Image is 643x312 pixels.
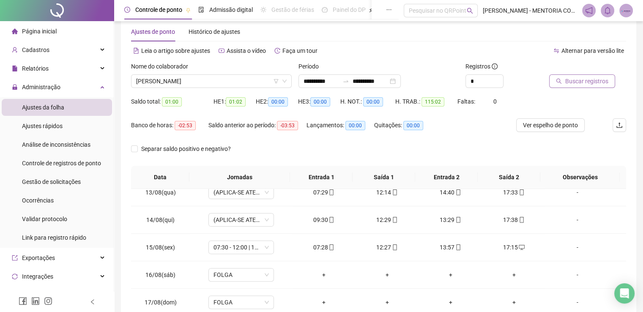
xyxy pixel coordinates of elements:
[146,216,175,223] span: 14/08(qui)
[362,215,412,224] div: 12:29
[133,48,139,54] span: file-text
[518,189,525,195] span: mobile
[454,189,461,195] span: mobile
[299,215,349,224] div: 09:30
[12,274,18,279] span: sync
[274,79,279,84] span: filter
[489,270,539,279] div: +
[299,270,349,279] div: +
[136,75,287,88] span: PAULO RICARDO RODRIGUES SANTOS
[145,189,176,196] span: 13/08(qua)
[391,217,398,223] span: mobile
[22,65,49,72] span: Relatórios
[483,6,577,15] span: [PERSON_NAME] - MENTORIA CONSULTORIA EMPRESARIAL LTDA
[426,243,476,252] div: 13:57
[363,97,383,107] span: 00:00
[299,298,349,307] div: +
[328,217,334,223] span: mobile
[340,97,395,107] div: H. NOT.:
[138,144,234,153] span: Separar saldo positivo e negativo?
[516,118,585,132] button: Ver espelho de ponto
[374,120,436,130] div: Quitações:
[189,166,290,189] th: Jornadas
[256,97,298,107] div: HE 2:
[552,243,602,252] div: -
[426,298,476,307] div: +
[322,7,328,13] span: dashboard
[426,215,476,224] div: 13:29
[403,121,423,130] span: 00:00
[213,241,269,254] span: 07:30 - 12:00 | 13:30 - 17:00
[213,296,269,309] span: FOLGA
[213,268,269,281] span: FOLGA
[585,7,593,14] span: notification
[345,121,365,130] span: 00:00
[478,166,540,189] th: Saída 2
[175,121,196,130] span: -02:53
[90,299,96,305] span: left
[131,62,194,71] label: Nome do colaborador
[12,84,18,90] span: lock
[492,63,498,69] span: info-circle
[362,188,412,197] div: 12:14
[282,47,317,54] span: Faça um tour
[552,270,602,279] div: -
[362,270,412,279] div: +
[282,79,287,84] span: down
[489,215,539,224] div: 17:38
[135,6,182,13] span: Controle de ponto
[426,188,476,197] div: 14:40
[614,283,635,304] div: Open Intercom Messenger
[209,6,253,13] span: Admissão digital
[146,244,175,251] span: 15/08(sex)
[342,78,349,85] span: swap-right
[552,298,602,307] div: -
[145,299,177,306] span: 17/08(dom)
[489,243,539,252] div: 17:15
[22,216,67,222] span: Validar protocolo
[369,8,374,13] span: pushpin
[493,98,497,105] span: 0
[141,47,210,54] span: Leia o artigo sobre ajustes
[489,188,539,197] div: 17:33
[342,78,349,85] span: to
[540,166,620,189] th: Observações
[271,6,314,13] span: Gestão de férias
[198,7,204,13] span: file-done
[22,84,60,90] span: Administração
[386,7,392,13] span: ellipsis
[22,160,101,167] span: Controle de registros de ponto
[467,8,473,14] span: search
[454,217,461,223] span: mobile
[213,186,269,199] span: (APLICA-SE ATESTADO)
[145,271,175,278] span: 16/08(sáb)
[208,120,306,130] div: Saldo anterior ao período:
[131,28,175,35] span: Ajustes de ponto
[12,28,18,34] span: home
[298,97,340,107] div: HE 3:
[523,120,578,130] span: Ver espelho de ponto
[131,97,213,107] div: Saldo total:
[565,77,608,86] span: Buscar registros
[454,244,461,250] span: mobile
[465,62,498,71] span: Registros
[131,166,189,189] th: Data
[12,66,18,71] span: file
[12,47,18,53] span: user-add
[22,234,86,241] span: Link para registro rápido
[489,298,539,307] div: +
[186,8,191,13] span: pushpin
[213,213,269,226] span: (APLICA-SE ATESTADO)
[353,166,415,189] th: Saída 1
[31,297,40,305] span: linkedin
[421,97,444,107] span: 115:02
[22,123,63,129] span: Ajustes rápidos
[162,97,182,107] span: 01:00
[213,97,256,107] div: HE 1:
[391,244,398,250] span: mobile
[415,166,478,189] th: Entrada 2
[12,255,18,261] span: export
[552,215,602,224] div: -
[22,273,53,280] span: Integrações
[518,217,525,223] span: mobile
